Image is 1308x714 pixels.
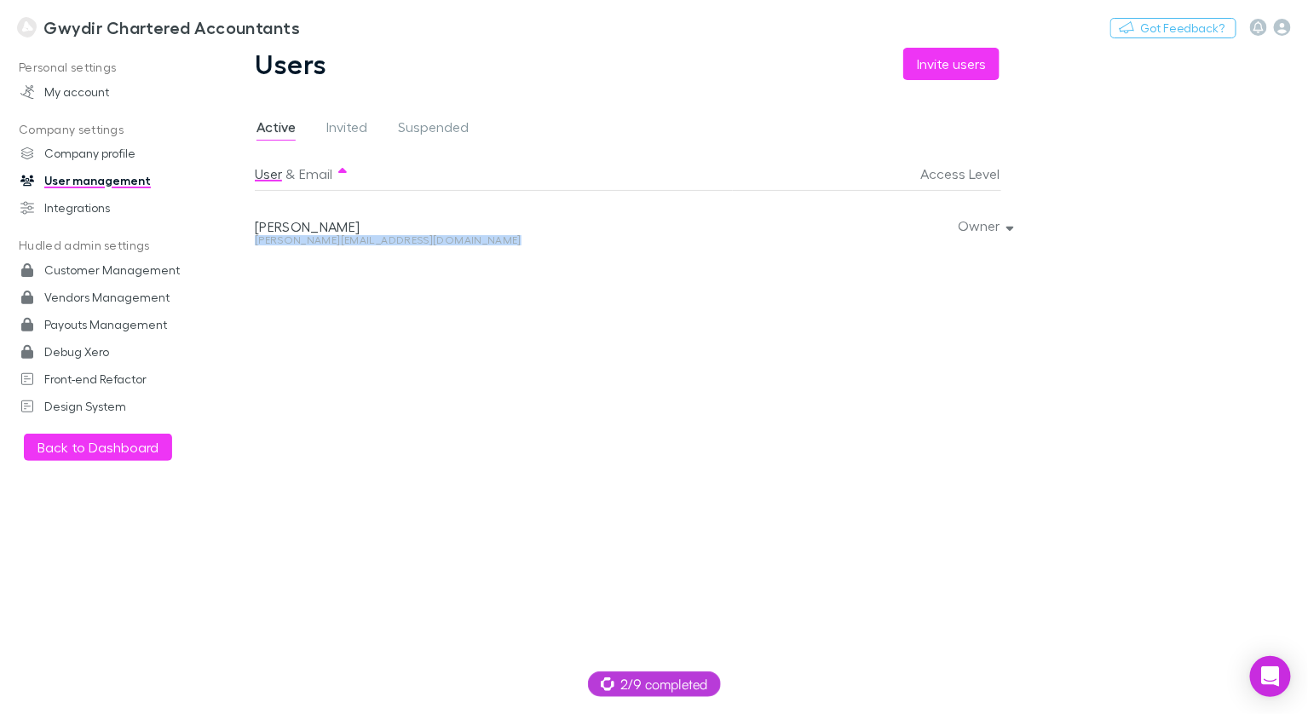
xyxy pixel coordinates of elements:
a: User management [3,167,210,194]
button: User [255,157,282,191]
a: Front-end Refactor [3,366,210,393]
a: My account [3,78,210,106]
button: Access Level [920,157,1020,191]
img: Gwydir Chartered Accountants's Logo [17,17,37,37]
div: & [255,157,726,191]
button: Got Feedback? [1110,18,1236,38]
button: Invite users [903,48,1000,80]
div: [PERSON_NAME] [255,218,726,235]
h1: Users [255,48,327,80]
a: Gwydir Chartered Accountants [7,7,310,48]
div: [PERSON_NAME][EMAIL_ADDRESS][DOMAIN_NAME] [255,235,726,245]
p: Company settings [3,119,210,141]
a: Payouts Management [3,311,210,338]
p: Personal settings [3,57,210,78]
span: Invited [326,118,367,141]
a: Company profile [3,140,210,167]
a: Vendors Management [3,284,210,311]
p: Hudled admin settings [3,235,210,256]
button: Email [299,157,332,191]
a: Debug Xero [3,338,210,366]
a: Customer Management [3,256,210,284]
span: Active [256,118,296,141]
div: Open Intercom Messenger [1250,656,1291,697]
a: Integrations [3,194,210,222]
button: Back to Dashboard [24,434,172,461]
a: Design System [3,393,210,420]
h3: Gwydir Chartered Accountants [43,17,300,37]
span: Suspended [398,118,469,141]
button: Owner [944,214,1024,238]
